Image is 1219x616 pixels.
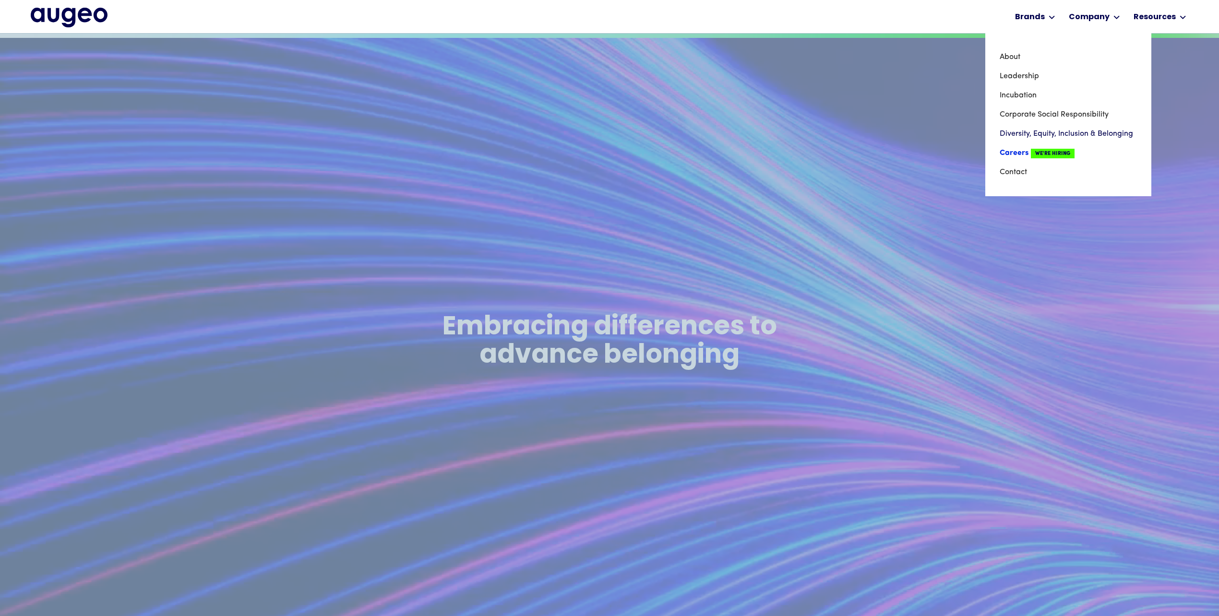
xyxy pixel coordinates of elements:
a: Corporate Social Responsibility [1000,105,1137,124]
a: About [1000,47,1137,67]
div: Resources [1134,12,1176,23]
a: Contact [1000,163,1137,182]
a: Incubation [1000,86,1137,105]
a: home [31,8,108,27]
a: Leadership [1000,67,1137,86]
img: Augeo's full logo in midnight blue. [31,8,108,27]
span: We're Hiring [1031,149,1075,158]
div: Brands [1015,12,1045,23]
a: CareersWe're Hiring [1000,143,1137,163]
a: Diversity, Equity, Inclusion & Belonging [1000,124,1137,143]
div: Company [1069,12,1110,23]
nav: Company [985,33,1151,196]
